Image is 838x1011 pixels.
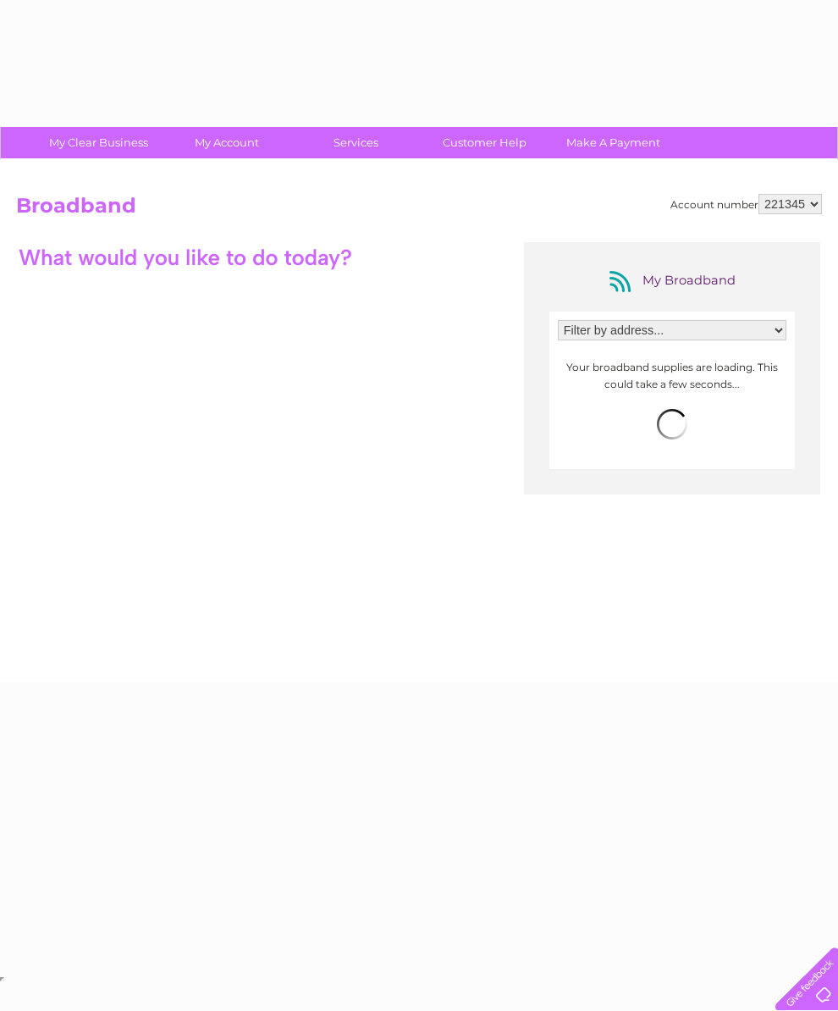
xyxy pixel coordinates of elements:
div: Account number [670,194,822,214]
a: My Account [157,127,297,158]
a: Customer Help [415,127,554,158]
a: Make A Payment [543,127,683,158]
h2: Broadband [16,194,822,226]
a: My Clear Business [29,127,168,158]
div: My Broadband [604,268,740,295]
img: loading [657,409,687,439]
a: Services [286,127,426,158]
p: Your broadband supplies are loading. This could take a few seconds... [558,359,786,391]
